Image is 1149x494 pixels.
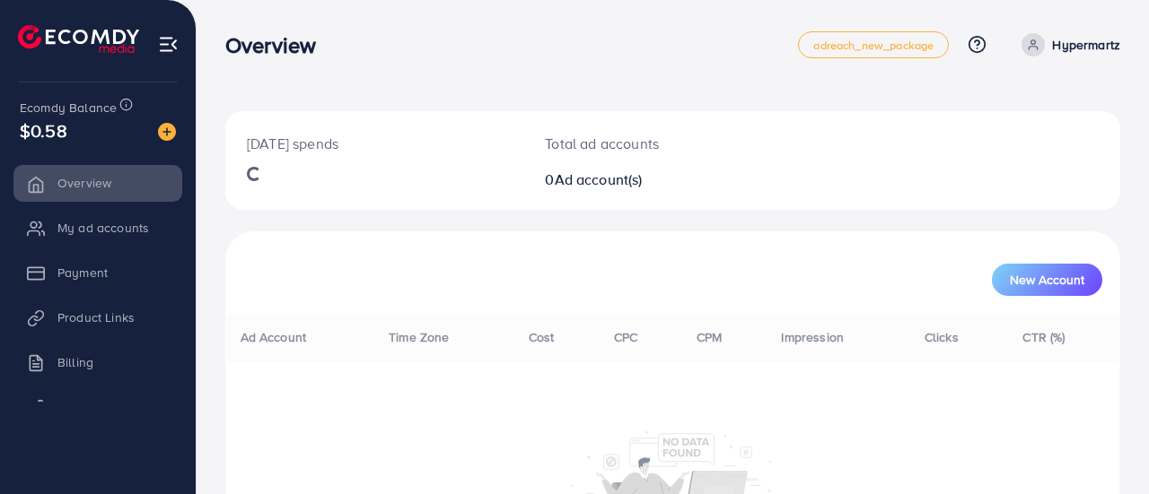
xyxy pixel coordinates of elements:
[1010,273,1084,286] span: New Account
[813,39,934,51] span: adreach_new_package
[158,34,179,55] img: menu
[545,133,725,154] p: Total ad accounts
[1014,33,1120,56] a: Hypermartz
[18,25,139,53] img: logo
[992,264,1102,296] button: New Account
[158,123,176,141] img: image
[1052,34,1120,56] p: Hypermartz
[545,171,725,188] h2: 0
[247,133,502,154] p: [DATE] spends
[20,99,117,117] span: Ecomdy Balance
[225,32,330,58] h3: Overview
[555,169,643,189] span: Ad account(s)
[798,31,949,58] a: adreach_new_package
[20,117,67,143] span: $0.58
